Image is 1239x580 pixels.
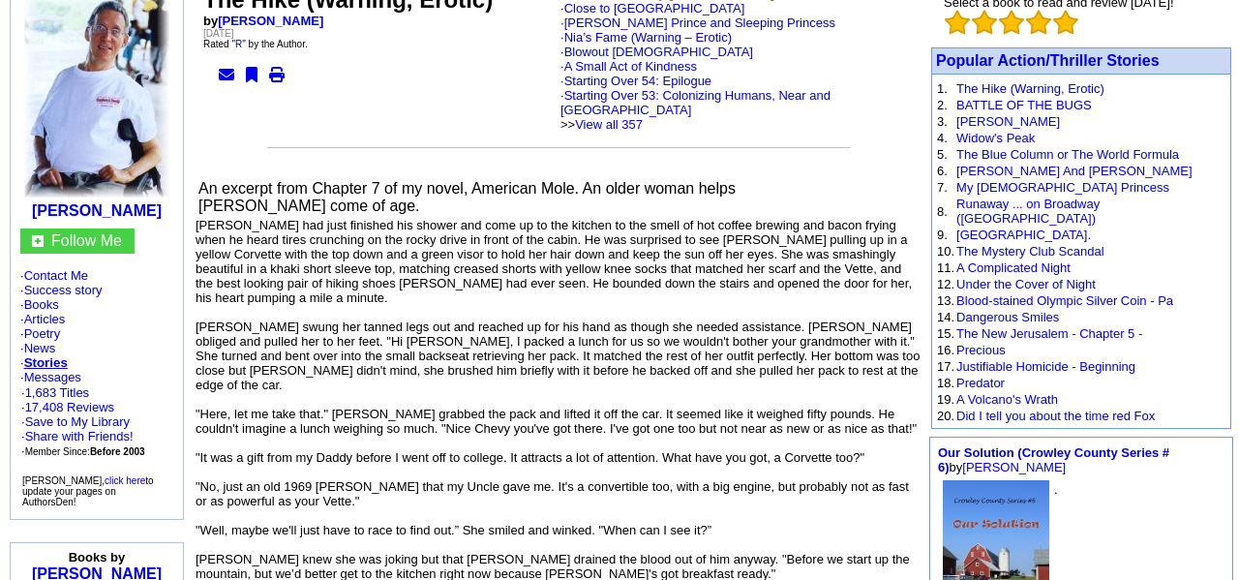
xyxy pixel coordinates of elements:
a: Success story [24,283,103,297]
font: · [560,15,835,132]
a: Nia’s Fame (Warning – Erotic) [564,30,732,45]
a: Our Solution (Crowley County Series # 6) [938,445,1169,474]
a: Justifiable Homicide - Beginning [956,359,1135,374]
font: · · · [21,414,134,458]
font: · [20,370,81,384]
a: [PERSON_NAME] [962,460,1066,474]
a: My [DEMOGRAPHIC_DATA] Princess [956,180,1169,195]
a: Popular Action/Thriller Stories [936,52,1160,69]
font: · [560,59,831,132]
a: [PERSON_NAME] Prince and Sleeping Princess [564,15,835,30]
a: The New Jerusalem - Chapter 5 - [956,326,1142,341]
a: 17,408 Reviews [25,400,115,414]
a: Share with Friends! [25,429,134,443]
font: . [1054,482,1058,497]
font: · >> [560,88,831,132]
a: Starting Over 54: Epilogue [564,74,711,88]
font: 5. [937,147,948,162]
font: 1. [937,81,948,96]
font: 18. [937,376,954,390]
font: [PERSON_NAME], to update your pages on AuthorsDen! [22,475,154,507]
a: [PERSON_NAME] [32,202,162,219]
a: A Small Act of Kindness [564,59,697,74]
a: View all 357 [575,117,643,132]
a: [PERSON_NAME] [218,14,323,28]
a: Runaway ... on Broadway ([GEOGRAPHIC_DATA]) [956,197,1100,226]
font: 2. [937,98,948,112]
a: Save to My Library [25,414,130,429]
font: · · · · · · · [20,268,173,459]
font: 16. [937,343,954,357]
a: Poetry [24,326,61,341]
font: · · [21,385,145,458]
a: The Blue Column or The World Formula [956,147,1179,162]
img: bigemptystars.png [972,10,997,35]
font: 14. [937,310,954,324]
a: Starting Over 53: Colonizing Humans, Near and [GEOGRAPHIC_DATA] [560,88,831,117]
font: · [560,45,831,132]
font: 15. [937,326,954,341]
font: Rated " " by the Author. [203,39,308,49]
a: Precious [956,343,1006,357]
a: [GEOGRAPHIC_DATA]. [956,228,1091,242]
a: R [235,39,242,49]
b: Before 2003 [90,446,145,457]
font: 10. [937,244,954,259]
a: Under the Cover of Night [956,277,1096,291]
a: The Mystery Club Scandal [956,244,1103,259]
img: bigemptystars.png [999,10,1024,35]
a: Widow's Peak [956,131,1035,145]
img: bigemptystars.png [1053,10,1078,35]
a: click here [105,475,145,486]
a: Blowout [DEMOGRAPHIC_DATA] [564,45,753,59]
font: 8. [937,204,948,219]
font: 19. [937,392,954,407]
font: Member Since: [25,446,145,457]
font: 9. [937,228,948,242]
a: Articles [24,312,66,326]
font: 7. [937,180,948,195]
a: BATTLE OF THE BUGS [956,98,1092,112]
font: by [938,445,1169,474]
font: 4. [937,131,948,145]
a: News [24,341,56,355]
a: A Complicated Night [956,260,1071,275]
font: · [560,74,831,132]
a: Contact Me [24,268,88,283]
font: · [560,30,831,132]
a: [PERSON_NAME] And [PERSON_NAME] [956,164,1192,178]
a: Did I tell you about the time red Fox [956,409,1155,423]
a: Follow Me [51,232,122,249]
a: [PERSON_NAME] [956,114,1060,129]
font: [DATE] [203,28,233,39]
a: Predator [956,376,1005,390]
font: 17. [937,359,954,374]
img: bigemptystars.png [1026,10,1051,35]
a: Blood-stained Olympic Silver Coin - Pa [956,293,1173,308]
img: bigemptystars.png [945,10,970,35]
font: An excerpt from Chapter 7 of my novel, American Mole. An older woman helps [PERSON_NAME] come of ... [198,180,736,214]
a: A Volcano's Wrath [956,392,1058,407]
font: 12. [937,277,954,291]
a: Stories [24,355,68,370]
a: 1,683 Titles [25,385,90,400]
font: · [560,1,835,132]
a: Close to [GEOGRAPHIC_DATA] [564,1,745,15]
a: Books [24,297,59,312]
a: Dangerous Smiles [956,310,1059,324]
b: by [203,14,323,28]
img: gc.jpg [32,235,44,247]
font: 6. [937,164,948,178]
a: The Hike (Warning, Erotic) [956,81,1104,96]
b: Books by [69,550,126,565]
font: 3. [937,114,948,129]
a: Messages [24,370,81,384]
font: 11. [937,260,954,275]
font: 13. [937,293,954,308]
font: 20. [937,409,954,423]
